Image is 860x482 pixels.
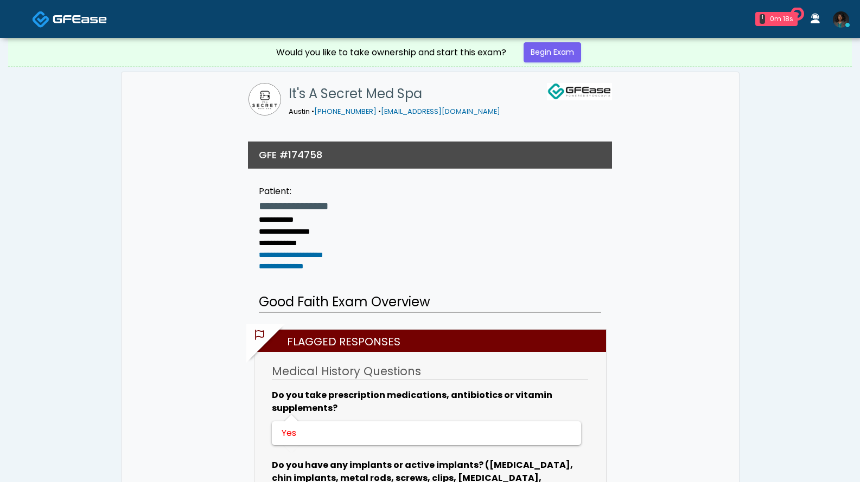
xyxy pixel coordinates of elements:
span: • [378,107,381,116]
a: [PHONE_NUMBER] [314,107,377,116]
img: Docovia [32,10,50,28]
div: 0m 18s [769,14,793,24]
a: Begin Exam [524,42,581,62]
div: Would you like to take ownership and start this exam? [276,46,506,59]
a: [EMAIL_ADDRESS][DOMAIN_NAME] [381,107,500,116]
a: Docovia [32,1,107,36]
div: Yes [282,427,569,440]
img: GFEase Logo [547,83,612,100]
div: 1 [760,14,765,24]
img: Rukayat Bojuwon [833,11,849,28]
small: Austin [289,107,500,116]
h1: It's A Secret Med Spa [289,83,500,105]
b: Do you take prescription medications, antibiotics or vitamin supplements? [272,389,552,414]
h3: Medical History Questions [272,363,588,380]
h2: Flagged Responses [260,330,606,352]
h3: GFE #174758 [259,148,322,162]
img: Docovia [53,14,107,24]
h2: Good Faith Exam Overview [259,292,601,313]
a: 1 0m 18s [749,8,804,30]
span: • [311,107,314,116]
img: It's A Secret Med Spa [249,83,281,115]
div: Patient: [259,185,328,198]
